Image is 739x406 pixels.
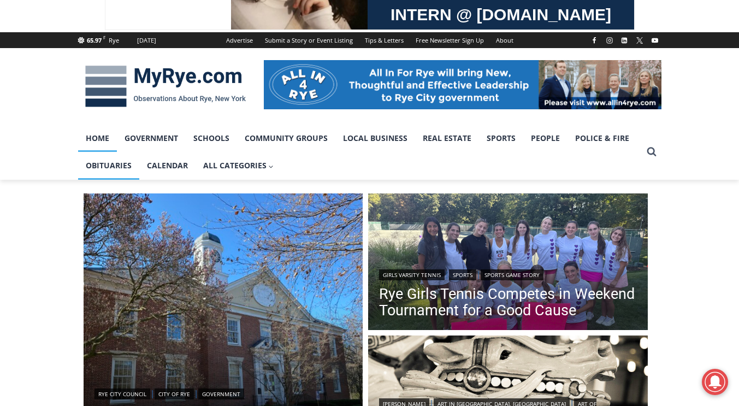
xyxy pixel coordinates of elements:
[87,36,102,44] span: 65.97
[567,125,637,152] a: Police & Fire
[259,32,359,48] a: Submit a Story or Event Listing
[220,32,519,48] nav: Secondary Navigation
[359,32,410,48] a: Tips & Letters
[642,142,661,162] button: View Search Form
[335,125,415,152] a: Local Business
[122,92,125,103] div: /
[588,34,601,47] a: Facebook
[128,92,133,103] div: 6
[9,110,145,135] h4: [PERSON_NAME] Read Sanctuary Fall Fest: [DATE]
[490,32,519,48] a: About
[481,269,543,280] a: Sports Game Story
[198,389,244,399] a: Government
[286,109,506,133] span: Intern @ [DOMAIN_NAME]
[109,36,119,45] div: Rye
[220,32,259,48] a: Advertise
[237,125,335,152] a: Community Groups
[415,125,479,152] a: Real Estate
[263,106,529,136] a: Intern @ [DOMAIN_NAME]
[78,125,642,180] nav: Primary Navigation
[115,32,158,90] div: unique DIY crafts
[618,34,631,47] a: Linkedin
[78,152,139,179] a: Obituaries
[603,34,616,47] a: Instagram
[410,32,490,48] a: Free Newsletter Sign Up
[94,389,150,399] a: Rye City Council
[648,34,661,47] a: YouTube
[368,193,648,333] a: Read More Rye Girls Tennis Competes in Weekend Tournament for a Good Cause
[479,125,523,152] a: Sports
[379,286,637,319] a: Rye Girls Tennis Competes in Weekend Tournament for a Good Cause
[155,389,194,399] a: City of Rye
[523,125,567,152] a: People
[78,58,253,115] img: MyRye.com
[1,109,163,136] a: [PERSON_NAME] Read Sanctuary Fall Fest: [DATE]
[379,269,445,280] a: Girls Varsity Tennis
[115,92,120,103] div: 5
[186,125,237,152] a: Schools
[137,36,156,45] div: [DATE]
[117,125,186,152] a: Government
[196,152,282,179] button: Child menu of All Categories
[379,267,637,280] div: | |
[633,34,646,47] a: X
[276,1,516,106] div: "I learned about the history of a place I’d honestly never considered even as a resident of [GEOG...
[449,269,476,280] a: Sports
[368,193,648,333] img: (PHOTO: The top Rye Girls Varsity Tennis team poses after the Georgia Williams Memorial Scholarsh...
[103,34,105,40] span: F
[78,125,117,152] a: Home
[94,386,352,399] div: | |
[264,60,661,109] img: All in for Rye
[139,152,196,179] a: Calendar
